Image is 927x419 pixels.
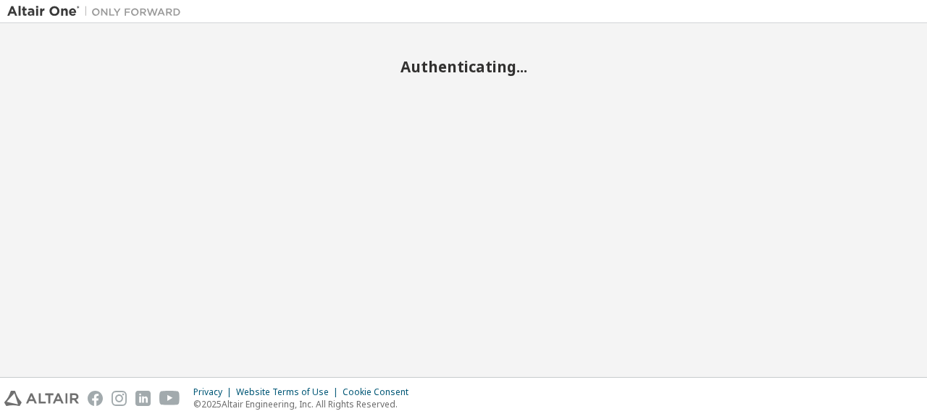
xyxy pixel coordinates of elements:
[193,386,236,398] div: Privacy
[88,391,103,406] img: facebook.svg
[4,391,79,406] img: altair_logo.svg
[135,391,151,406] img: linkedin.svg
[159,391,180,406] img: youtube.svg
[343,386,417,398] div: Cookie Consent
[193,398,417,410] p: © 2025 Altair Engineering, Inc. All Rights Reserved.
[7,4,188,19] img: Altair One
[236,386,343,398] div: Website Terms of Use
[7,57,920,76] h2: Authenticating...
[112,391,127,406] img: instagram.svg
